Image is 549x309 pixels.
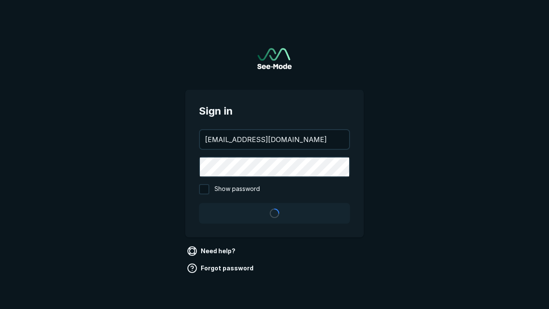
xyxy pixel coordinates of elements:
img: See-Mode Logo [257,48,292,69]
span: Sign in [199,103,350,119]
a: Forgot password [185,261,257,275]
a: Need help? [185,244,239,258]
input: your@email.com [200,130,349,149]
a: Go to sign in [257,48,292,69]
span: Show password [214,184,260,194]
